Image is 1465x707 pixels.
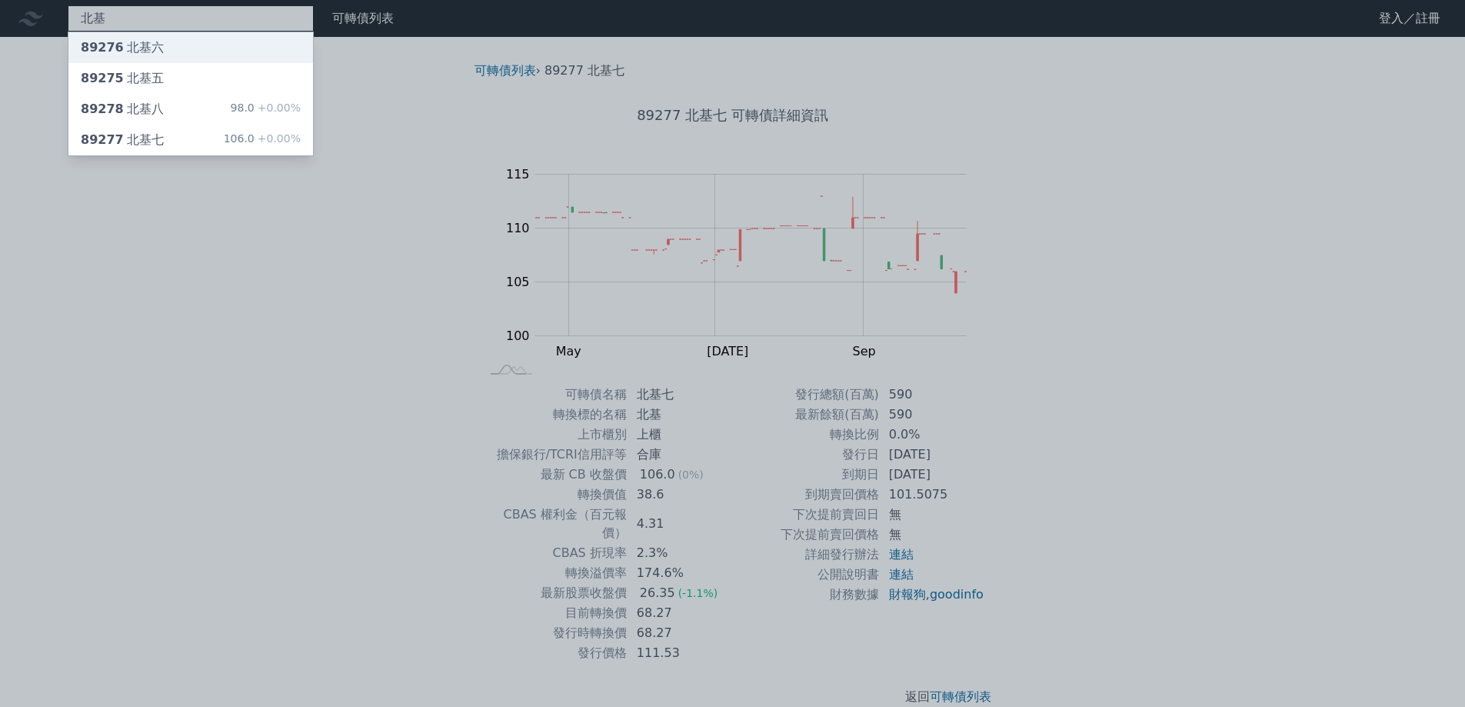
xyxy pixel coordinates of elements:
div: 北基八 [81,100,164,118]
a: 89276北基六 [68,32,313,63]
div: 北基五 [81,69,164,88]
span: +0.00% [255,102,301,114]
span: 89278 [81,102,124,116]
span: +0.00% [255,132,301,145]
a: 89278北基八 98.0+0.00% [68,94,313,125]
div: 北基六 [81,38,164,57]
iframe: Chat Widget [1388,633,1465,707]
div: 98.0 [231,100,301,118]
a: 89275北基五 [68,63,313,94]
div: 北基七 [81,131,164,149]
div: 106.0 [224,131,301,149]
span: 89275 [81,71,124,85]
span: 89276 [81,40,124,55]
span: 89277 [81,132,124,147]
a: 89277北基七 106.0+0.00% [68,125,313,155]
div: 聊天小工具 [1388,633,1465,707]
